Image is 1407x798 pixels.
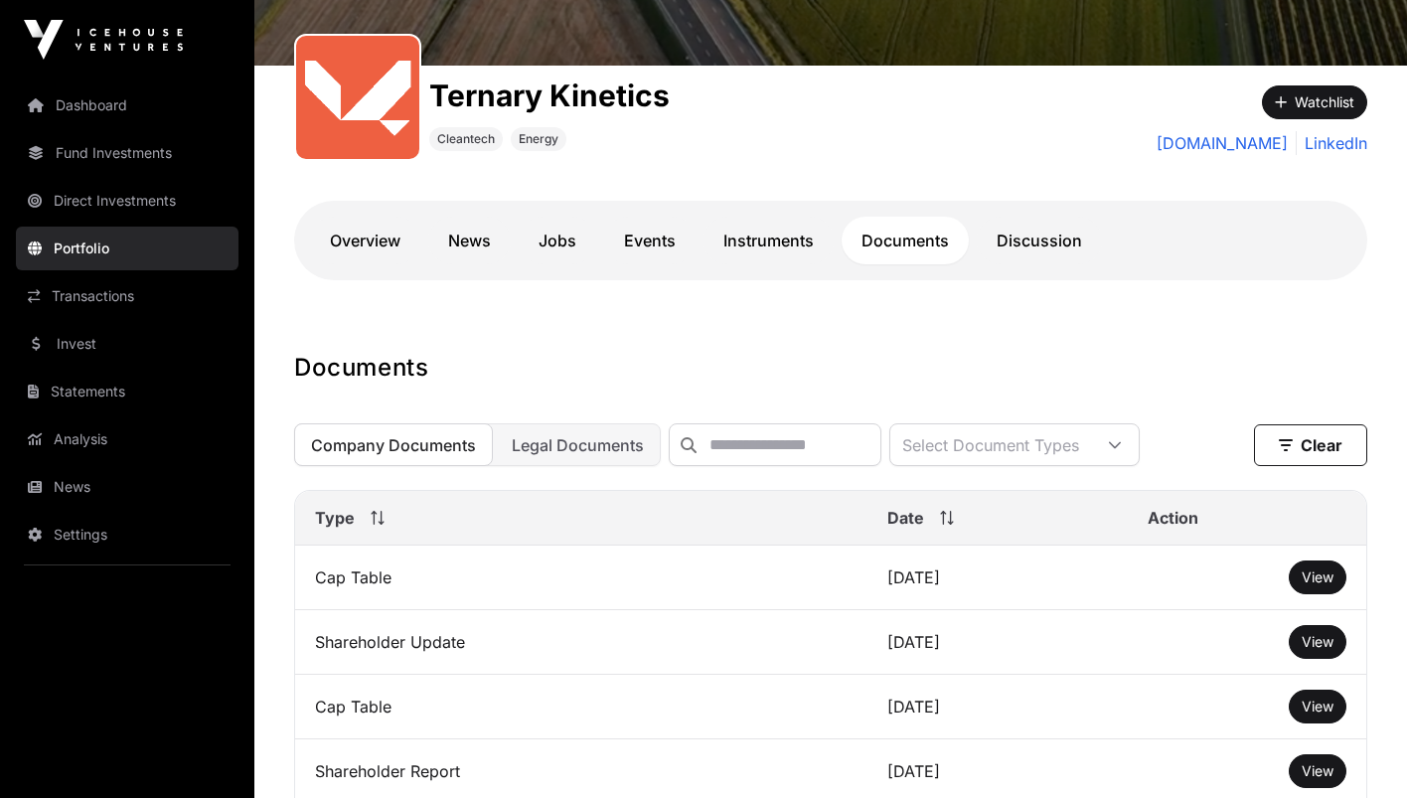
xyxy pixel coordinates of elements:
span: View [1302,633,1333,650]
div: Select Document Types [890,424,1091,465]
span: Company Documents [311,435,476,455]
a: View [1302,761,1333,781]
td: [DATE] [867,610,1128,675]
td: [DATE] [867,675,1128,739]
span: Type [315,506,355,530]
button: Clear [1254,424,1367,466]
a: News [16,465,238,509]
a: News [428,217,511,264]
a: Transactions [16,274,238,318]
a: Settings [16,513,238,557]
a: View [1302,567,1333,587]
a: Discussion [977,217,1102,264]
a: Dashboard [16,83,238,127]
span: Cleantech [437,131,495,147]
h1: Ternary Kinetics [429,78,670,113]
a: View [1302,697,1333,717]
img: Icehouse Ventures Logo [24,20,183,60]
span: View [1302,762,1333,779]
span: View [1302,698,1333,715]
iframe: Chat Widget [1308,703,1407,798]
button: View [1289,625,1346,659]
a: Instruments [703,217,834,264]
button: Watchlist [1262,85,1367,119]
a: View [1302,632,1333,652]
a: Documents [842,217,969,264]
td: Cap Table [295,675,867,739]
span: Energy [519,131,558,147]
a: Direct Investments [16,179,238,223]
td: Shareholder Update [295,610,867,675]
nav: Tabs [310,217,1351,264]
span: Action [1148,506,1198,530]
a: Portfolio [16,227,238,270]
button: View [1289,690,1346,723]
a: Statements [16,370,238,413]
span: Legal Documents [512,435,644,455]
td: Cap Table [295,546,867,610]
a: Overview [310,217,420,264]
button: View [1289,560,1346,594]
a: Invest [16,322,238,366]
a: [DOMAIN_NAME] [1157,131,1288,155]
a: Analysis [16,417,238,461]
span: View [1302,568,1333,585]
a: LinkedIn [1296,131,1367,155]
a: Jobs [519,217,596,264]
button: View [1289,754,1346,788]
button: Legal Documents [495,423,661,466]
h1: Documents [294,352,1367,384]
a: Events [604,217,696,264]
td: [DATE] [867,546,1128,610]
span: Date [887,506,924,530]
img: output-onlinepngtools---2025-01-23T085927.457.png [304,44,411,151]
button: Company Documents [294,423,493,466]
a: Fund Investments [16,131,238,175]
